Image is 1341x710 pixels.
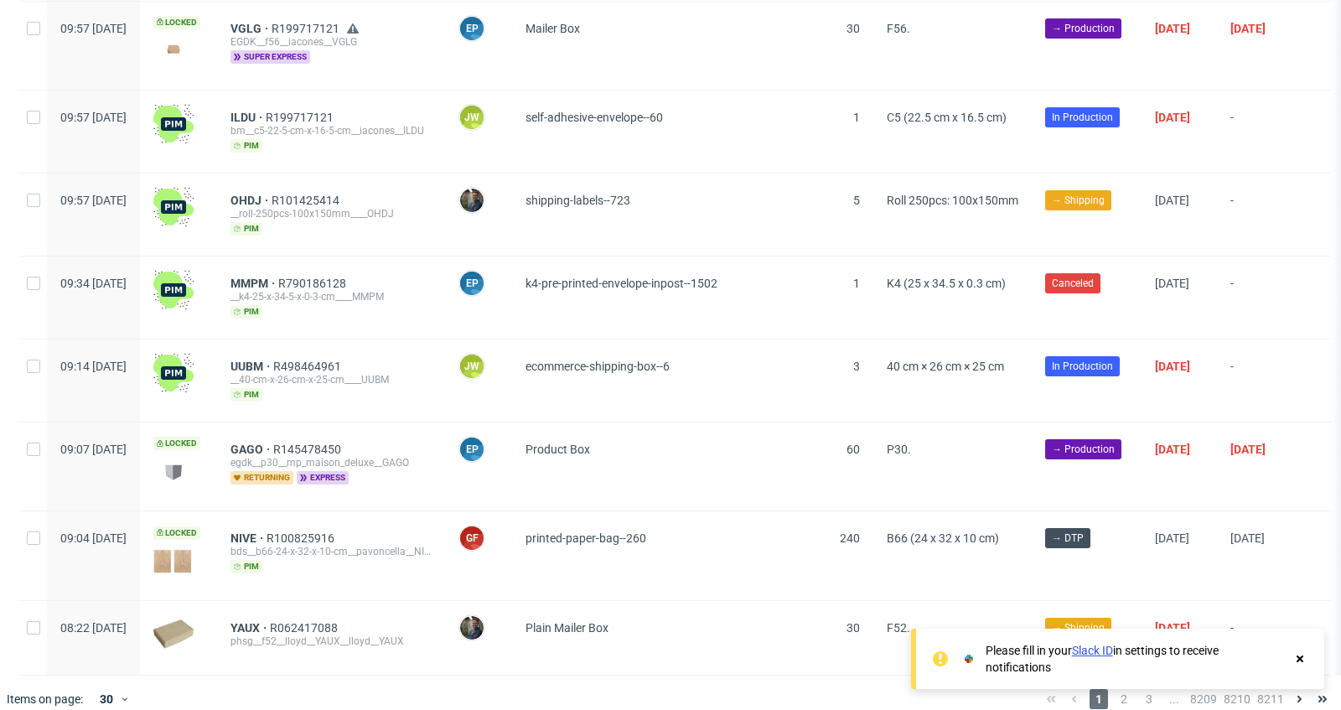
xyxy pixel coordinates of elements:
[7,691,83,707] span: Items on page:
[230,207,432,220] div: __roll-250pcs-100x150mm____OHDJ
[153,545,194,574] img: version_two_editor_design
[1155,621,1190,635] span: [DATE]
[270,621,341,635] a: R062417088
[526,360,670,373] span: ecommerce-shipping-box--6
[1165,689,1183,709] span: ...
[60,621,127,635] span: 08:22 [DATE]
[1230,22,1266,35] span: [DATE]
[1230,277,1291,319] span: -
[526,531,646,545] span: printed-paper-bag--260
[230,471,293,485] span: returning
[153,187,194,227] img: wHgJFi1I6lmhQAAAABJRU5ErkJggg==
[272,194,343,207] a: R101425414
[278,277,349,290] a: R790186128
[460,17,484,40] figcaption: EP
[273,360,344,373] a: R498464961
[230,373,432,386] div: __40-cm-x-26-cm-x-25-cm____UUBM
[230,560,262,573] span: pim
[230,290,432,303] div: __k4-25-x-34-5-x-0-3-cm____MMPM
[526,194,630,207] span: shipping-labels--723
[526,22,580,35] span: Mailer Box
[267,531,338,545] span: R100825916
[230,456,432,469] div: egdk__p30__mp_maison_deluxe__GAGO
[1052,359,1113,374] span: In Production
[230,194,272,207] a: OHDJ
[60,22,127,35] span: 09:57 [DATE]
[230,621,270,635] a: YAUX
[1052,531,1084,546] span: → DTP
[1090,689,1108,709] span: 1
[153,437,200,450] span: Locked
[460,438,484,461] figcaption: EP
[887,194,1018,207] span: Roll 250pcs: 100x150mm
[1052,21,1115,36] span: → Production
[266,111,337,124] a: R199717121
[230,139,262,153] span: pim
[230,35,432,49] div: EGDK__f56__iacones__VGLG
[1052,193,1105,208] span: → Shipping
[853,111,860,124] span: 1
[460,526,484,550] figcaption: GF
[1155,443,1190,456] span: [DATE]
[1155,360,1190,373] span: [DATE]
[230,22,272,35] a: VGLG
[60,277,127,290] span: 09:34 [DATE]
[1072,644,1113,657] a: Slack ID
[230,111,266,124] span: ILDU
[230,635,432,648] div: phsg__f52__lloyd__YAUX__lloyd__YAUX
[153,353,194,393] img: wHgJFi1I6lmhQAAAABJRU5ErkJggg==
[230,443,273,456] a: GAGO
[153,38,194,60] img: version_two_editor_design.png
[1155,531,1189,545] span: [DATE]
[230,50,310,64] span: super express
[230,388,262,402] span: pim
[847,621,860,635] span: 30
[887,111,1007,124] span: C5 (22.5 cm x 16.5 cm)
[1052,110,1113,125] span: In Production
[230,531,267,545] span: NIVE
[1224,689,1250,709] span: 8210
[60,360,127,373] span: 09:14 [DATE]
[273,443,344,456] a: R145478450
[1230,443,1266,456] span: [DATE]
[153,16,200,29] span: Locked
[153,619,194,648] img: plain-eco.9b3ba858dad33fd82c36.png
[887,621,910,635] span: F52.
[847,443,860,456] span: 60
[526,111,663,124] span: self-adhesive-envelope--60
[1155,277,1189,290] span: [DATE]
[887,277,1006,290] span: K4 (25 x 34.5 x 0.3 cm)
[526,621,608,635] span: Plain Mailer Box
[1155,22,1190,35] span: [DATE]
[230,360,273,373] a: UUBM
[1230,621,1291,655] span: -
[1155,111,1190,124] span: [DATE]
[887,22,910,35] span: F56.
[153,104,194,144] img: wHgJFi1I6lmhQAAAABJRU5ErkJggg==
[460,106,484,129] figcaption: JW
[153,270,194,310] img: wHgJFi1I6lmhQAAAABJRU5ErkJggg==
[853,277,860,290] span: 1
[230,545,432,558] div: bds__b66-24-x-32-x-10-cm__pavoncella__NIVE
[526,443,590,456] span: Product Box
[887,443,911,456] span: P30.
[986,642,1284,676] div: Please fill in your in settings to receive notifications
[1230,360,1291,402] span: -
[1257,689,1284,709] span: 8211
[887,531,999,545] span: B66 (24 x 32 x 10 cm)
[460,616,484,640] img: Maciej Sobola
[153,526,200,540] span: Locked
[460,355,484,378] figcaption: JW
[60,194,127,207] span: 09:57 [DATE]
[60,111,127,124] span: 09:57 [DATE]
[853,194,860,207] span: 5
[60,531,127,545] span: 09:04 [DATE]
[1052,442,1115,457] span: → Production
